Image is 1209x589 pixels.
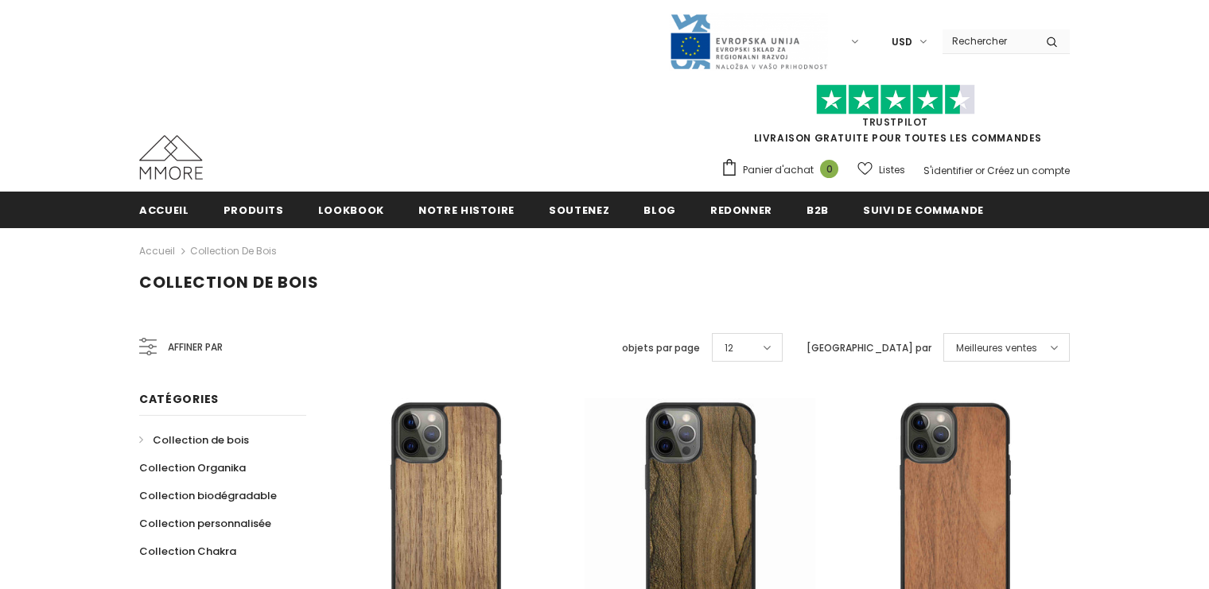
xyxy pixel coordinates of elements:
[318,203,384,218] span: Lookbook
[418,192,515,227] a: Notre histoire
[139,537,236,565] a: Collection Chakra
[956,340,1037,356] span: Meilleures ventes
[643,203,676,218] span: Blog
[807,192,829,227] a: B2B
[139,426,249,454] a: Collection de bois
[857,156,905,184] a: Listes
[721,91,1070,145] span: LIVRAISON GRATUITE POUR TOUTES LES COMMANDES
[721,158,846,182] a: Panier d'achat 0
[139,544,236,559] span: Collection Chakra
[224,203,284,218] span: Produits
[892,34,912,50] span: USD
[224,192,284,227] a: Produits
[743,162,814,178] span: Panier d'achat
[725,340,733,356] span: 12
[987,164,1070,177] a: Créez un compte
[820,160,838,178] span: 0
[153,432,249,448] span: Collection de bois
[669,13,828,71] img: Javni Razpis
[816,84,975,115] img: Faites confiance aux étoiles pilotes
[139,203,189,218] span: Accueil
[139,516,271,531] span: Collection personnalisée
[190,244,277,258] a: Collection de bois
[643,192,676,227] a: Blog
[549,192,609,227] a: soutenez
[807,203,829,218] span: B2B
[139,460,246,475] span: Collection Organika
[807,340,931,356] label: [GEOGRAPHIC_DATA] par
[139,192,189,227] a: Accueil
[943,29,1034,52] input: Search Site
[139,271,319,293] span: Collection de bois
[863,203,984,218] span: Suivi de commande
[139,135,203,180] img: Cas MMORE
[139,482,277,510] a: Collection biodégradable
[139,242,175,261] a: Accueil
[669,34,828,48] a: Javni Razpis
[139,454,246,482] a: Collection Organika
[139,488,277,503] span: Collection biodégradable
[168,339,223,356] span: Affiner par
[862,115,928,129] a: TrustPilot
[863,192,984,227] a: Suivi de commande
[549,203,609,218] span: soutenez
[622,340,700,356] label: objets par page
[710,192,772,227] a: Redonner
[710,203,772,218] span: Redonner
[923,164,973,177] a: S'identifier
[879,162,905,178] span: Listes
[139,510,271,537] a: Collection personnalisée
[318,192,384,227] a: Lookbook
[418,203,515,218] span: Notre histoire
[139,391,219,407] span: Catégories
[975,164,985,177] span: or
